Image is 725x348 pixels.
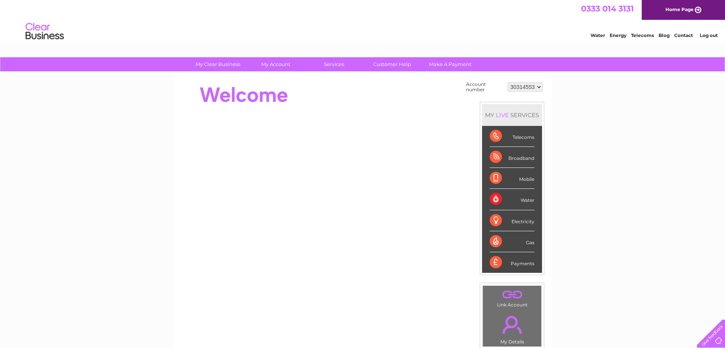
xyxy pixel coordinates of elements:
[659,32,670,38] a: Blog
[490,210,534,231] div: Electricity
[482,104,542,126] div: MY SERVICES
[464,80,506,94] td: Account number
[183,4,544,37] div: Clear Business is a trading name of Verastar Limited (registered in [GEOGRAPHIC_DATA] No. 3667643...
[303,57,366,71] a: Services
[25,20,64,43] img: logo.png
[591,32,605,38] a: Water
[482,285,542,309] td: Link Account
[490,168,534,189] div: Mobile
[610,32,626,38] a: Energy
[485,311,539,338] a: .
[490,189,534,210] div: Water
[490,231,534,252] div: Gas
[419,57,482,71] a: Make A Payment
[490,252,534,273] div: Payments
[494,111,510,119] div: LIVE
[485,288,539,301] a: .
[482,309,542,347] td: My Details
[490,147,534,168] div: Broadband
[361,57,424,71] a: Customer Help
[186,57,249,71] a: My Clear Business
[490,126,534,147] div: Telecoms
[674,32,693,38] a: Contact
[244,57,307,71] a: My Account
[581,4,634,13] a: 0333 014 3131
[631,32,654,38] a: Telecoms
[700,32,718,38] a: Log out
